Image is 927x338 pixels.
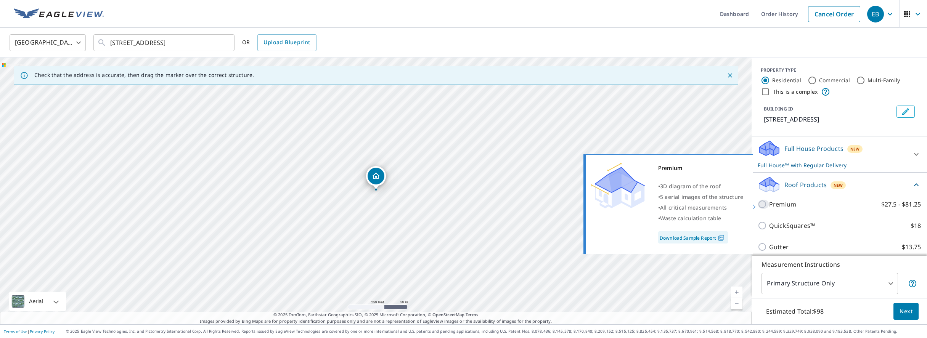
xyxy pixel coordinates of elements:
[758,139,921,169] div: Full House ProductsNewFull House™ with Regular Delivery
[658,192,743,202] div: •
[725,70,735,80] button: Close
[66,328,923,334] p: © 2025 Eagle View Technologies, Inc. and Pictometry International Corp. All Rights Reserved. Repo...
[242,34,316,51] div: OR
[764,115,893,124] p: [STREET_ADDRESS]
[758,176,921,194] div: Roof ProductsNew
[466,312,478,317] a: Terms
[764,106,793,112] p: BUILDING ID
[4,329,55,334] p: |
[902,242,921,251] p: $13.75
[731,298,742,309] a: Current Level 17, Zoom Out
[808,6,860,22] a: Cancel Order
[30,329,55,334] a: Privacy Policy
[731,287,742,298] a: Current Level 17, Zoom In
[257,34,316,51] a: Upload Blueprint
[658,163,743,173] div: Premium
[881,200,921,209] p: $27.5 - $81.25
[660,183,721,190] span: 3D diagram of the roof
[896,106,915,118] button: Edit building 1
[591,163,645,208] img: Premium
[758,161,907,169] p: Full House™ with Regular Delivery
[819,77,850,84] label: Commercial
[769,242,789,251] p: Gutter
[761,67,918,74] div: PROPERTY TYPE
[784,180,827,189] p: Roof Products
[867,6,884,22] div: EB
[911,221,921,230] p: $18
[660,215,721,222] span: Waste calculation table
[658,202,743,213] div: •
[27,292,45,311] div: Aerial
[4,329,27,334] a: Terms of Use
[366,166,386,190] div: Dropped pin, building 1, Residential property, 2792 Big Bay Rd La Pointe, WI 54850
[716,234,726,241] img: Pdf Icon
[658,213,743,224] div: •
[773,88,818,96] label: This is a complex
[908,279,917,288] span: Your report will include only the primary structure on the property. For example, a detached gara...
[762,260,917,269] p: Measurement Instructions
[660,204,727,211] span: All critical measurements
[660,193,743,200] span: 5 aerial images of the structure
[850,146,860,152] span: New
[900,307,913,316] span: Next
[10,32,86,53] div: [GEOGRAPHIC_DATA]
[34,72,254,78] p: Check that the address is accurate, then drag the marker over the correct structure.
[769,221,815,230] p: QuickSquares™
[834,182,843,188] span: New
[784,144,843,153] p: Full House Products
[9,292,66,311] div: Aerial
[762,273,898,294] div: Primary Structure Only
[110,32,219,53] input: Search by address or latitude-longitude
[658,231,728,243] a: Download Sample Report
[658,181,743,192] div: •
[893,303,919,320] button: Next
[263,38,310,47] span: Upload Blueprint
[769,200,796,209] p: Premium
[772,77,802,84] label: Residential
[273,312,478,318] span: © 2025 TomTom, Earthstar Geographics SIO, © 2025 Microsoft Corporation, ©
[14,8,104,20] img: EV Logo
[868,77,900,84] label: Multi-Family
[760,303,830,320] p: Estimated Total: $98
[432,312,464,317] a: OpenStreetMap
